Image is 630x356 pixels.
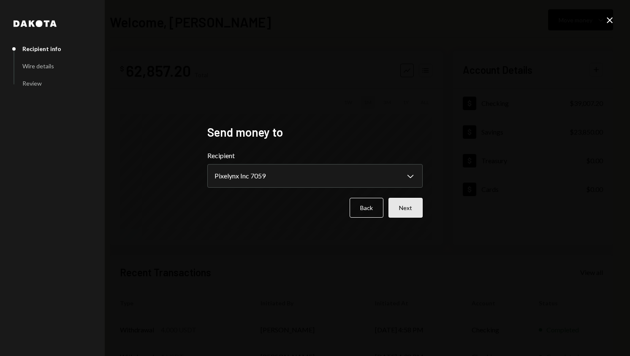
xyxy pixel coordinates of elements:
button: Recipient [207,164,423,188]
h2: Send money to [207,124,423,140]
label: Recipient [207,151,423,161]
button: Next [388,198,423,218]
div: Review [22,80,42,87]
div: Wire details [22,62,54,70]
button: Back [350,198,383,218]
div: Recipient info [22,45,61,52]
